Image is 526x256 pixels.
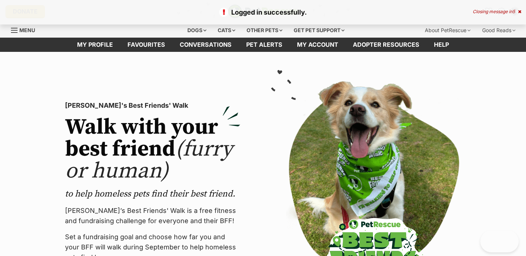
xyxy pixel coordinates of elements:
[70,38,120,52] a: My profile
[65,206,240,226] p: [PERSON_NAME]’s Best Friends' Walk is a free fitness and fundraising challenge for everyone and t...
[427,38,456,52] a: Help
[120,38,172,52] a: Favourites
[420,23,476,38] div: About PetRescue
[290,38,346,52] a: My account
[480,230,519,252] iframe: Help Scout Beacon - Open
[172,38,239,52] a: conversations
[239,38,290,52] a: Pet alerts
[11,23,40,36] a: Menu
[65,116,240,182] h2: Walk with your best friend
[289,23,350,38] div: Get pet support
[477,23,521,38] div: Good Reads
[241,23,287,38] div: Other pets
[65,100,240,111] p: [PERSON_NAME]'s Best Friends' Walk
[346,38,427,52] a: Adopter resources
[65,188,240,200] p: to help homeless pets find their best friend.
[213,23,240,38] div: Cats
[19,27,35,33] span: Menu
[65,135,233,185] span: (furry or human)
[182,23,211,38] div: Dogs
